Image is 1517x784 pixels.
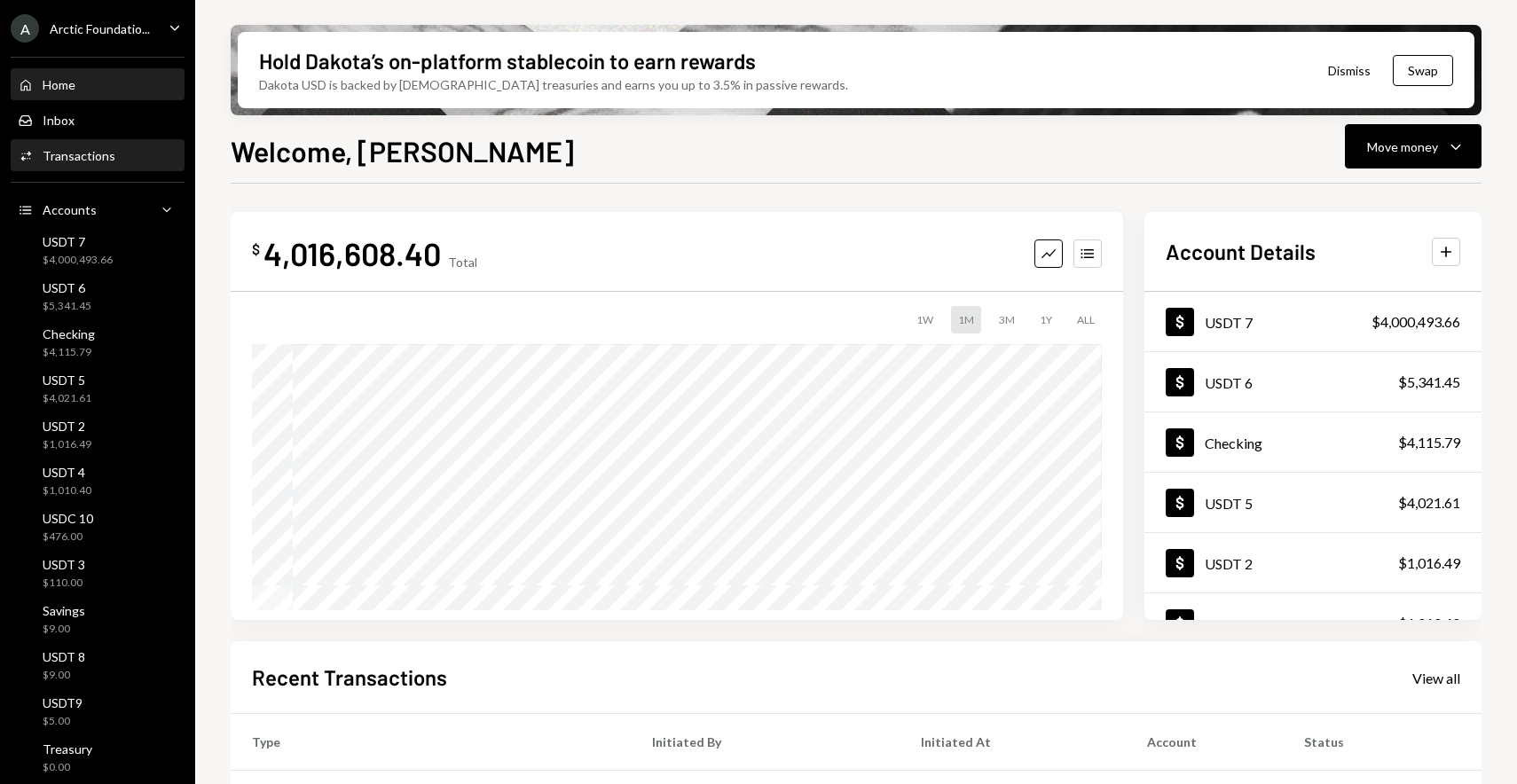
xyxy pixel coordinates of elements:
[43,345,95,360] div: $4,115.79
[252,662,447,692] h2: Recent Transactions
[11,104,185,136] a: Inbox
[11,506,185,548] a: USDC 10$476.00
[1205,374,1253,391] div: USDT 6
[1372,311,1460,333] div: $4,000,493.66
[1306,50,1393,91] button: Dismiss
[909,306,940,333] div: 1W
[1144,352,1482,412] a: USDT 6$5,341.45
[448,255,477,270] div: Total
[992,306,1022,333] div: 3M
[43,391,91,406] div: $4,021.61
[11,736,185,779] a: Treasury$0.00
[43,77,75,92] div: Home
[11,690,185,733] a: USDT9$5.00
[1412,670,1460,687] div: View all
[43,741,92,757] div: Treasury
[1144,593,1482,653] a: USDT 4$1,010.40
[1367,137,1438,156] div: Move money
[1393,55,1453,86] button: Swap
[43,695,83,710] div: USDT9
[1144,412,1482,472] a: Checking$4,115.79
[1398,553,1460,574] div: $1,016.49
[11,14,39,43] div: A
[43,253,113,268] div: $4,000,493.66
[1345,124,1482,169] button: Move money
[11,552,185,594] a: USDT 3$110.00
[1398,372,1460,393] div: $5,341.45
[43,113,75,128] div: Inbox
[11,139,185,171] a: Transactions
[43,714,83,729] div: $5.00
[11,275,185,318] a: USDT 6$5,341.45
[1283,714,1482,771] th: Status
[259,46,756,75] div: Hold Dakota’s on-platform stablecoin to earn rewards
[1144,292,1482,351] a: USDT 7$4,000,493.66
[1205,555,1253,572] div: USDT 2
[1205,435,1262,451] div: Checking
[11,413,185,456] a: USDT 2$1,016.49
[1144,473,1482,532] a: USDT 5$4,021.61
[259,75,848,94] div: Dakota USD is backed by [DEMOGRAPHIC_DATA] treasuries and earns you up to 3.5% in passive rewards.
[1205,314,1253,331] div: USDT 7
[1144,533,1482,592] a: USDT 2$1,016.49
[43,622,85,637] div: $9.00
[11,229,185,271] a: USDT 7$4,000,493.66
[252,240,260,258] div: $
[43,668,85,683] div: $9.00
[43,234,113,249] div: USDT 7
[11,367,185,410] a: USDT 5$4,021.61
[1398,492,1460,514] div: $4,021.61
[43,511,93,526] div: USDC 10
[43,529,93,545] div: $476.00
[263,233,441,273] div: 4,016,608.40
[1205,495,1253,512] div: USDT 5
[50,21,150,36] div: Arctic Foundatio...
[11,644,185,686] a: USDT 8$9.00
[43,465,91,480] div: USDT 4
[43,603,85,618] div: Savings
[951,306,981,333] div: 1M
[43,280,91,295] div: USDT 6
[1126,714,1283,771] th: Account
[11,598,185,640] a: Savings$9.00
[1205,615,1253,632] div: USDT 4
[43,649,85,664] div: USDT 8
[1033,306,1059,333] div: 1Y
[1398,432,1460,453] div: $4,115.79
[900,714,1126,771] th: Initiated At
[11,193,185,225] a: Accounts
[43,576,85,591] div: $110.00
[43,202,97,217] div: Accounts
[43,483,91,498] div: $1,010.40
[631,714,899,771] th: Initiated By
[43,419,91,434] div: USDT 2
[11,321,185,364] a: Checking$4,115.79
[1070,306,1102,333] div: ALL
[1412,668,1460,687] a: View all
[11,68,185,100] a: Home
[43,148,115,163] div: Transactions
[231,714,631,771] th: Type
[43,437,91,452] div: $1,016.49
[43,557,85,572] div: USDT 3
[11,459,185,502] a: USDT 4$1,010.40
[1166,237,1316,266] h2: Account Details
[43,372,91,388] div: USDT 5
[43,326,95,341] div: Checking
[1398,613,1460,634] div: $1,010.40
[43,760,92,775] div: $0.00
[231,133,574,169] h1: Welcome, [PERSON_NAME]
[43,299,91,314] div: $5,341.45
